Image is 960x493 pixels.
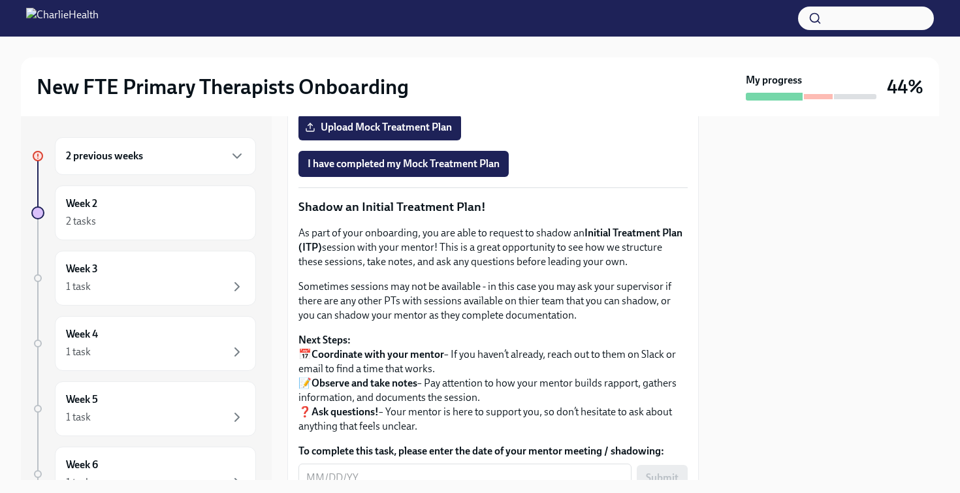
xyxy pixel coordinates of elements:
div: 1 task [66,475,91,490]
div: 1 task [66,410,91,424]
div: 2 previous weeks [55,137,256,175]
h6: Week 6 [66,458,98,472]
strong: Next Steps: [298,334,351,346]
strong: Coordinate with your mentor [312,348,444,360]
span: I have completed my Mock Treatment Plan [308,157,500,170]
a: Week 22 tasks [31,185,256,240]
h6: Week 2 [66,197,97,211]
h6: Week 5 [66,392,98,407]
div: 1 task [66,279,91,294]
a: Week 41 task [31,316,256,371]
a: Week 51 task [31,381,256,436]
span: Upload Mock Treatment Plan [308,121,452,134]
strong: Initial Treatment Plan (ITP) [298,227,682,253]
div: 1 task [66,345,91,359]
strong: My progress [746,73,802,87]
p: Shadow an Initial Treatment Plan! [298,199,688,215]
h6: Week 3 [66,262,98,276]
strong: Ask questions! [312,406,379,418]
p: Sometimes sessions may not be available - in this case you may ask your supervisor if there are a... [298,279,688,323]
button: I have completed my Mock Treatment Plan [298,151,509,177]
h3: 44% [887,75,923,99]
label: To complete this task, please enter the date of your mentor meeting / shadowing: [298,444,688,458]
p: As part of your onboarding, you are able to request to shadow an session with your mentor! This i... [298,226,688,269]
p: 📅 – If you haven’t already, reach out to them on Slack or email to find a time that works. 📝 – Pa... [298,333,688,434]
h2: New FTE Primary Therapists Onboarding [37,74,409,100]
a: Week 31 task [31,251,256,306]
div: 2 tasks [66,214,96,229]
h6: 2 previous weeks [66,149,143,163]
strong: Observe and take notes [312,377,417,389]
label: Upload Mock Treatment Plan [298,114,461,140]
img: CharlieHealth [26,8,99,29]
h6: Week 4 [66,327,98,342]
